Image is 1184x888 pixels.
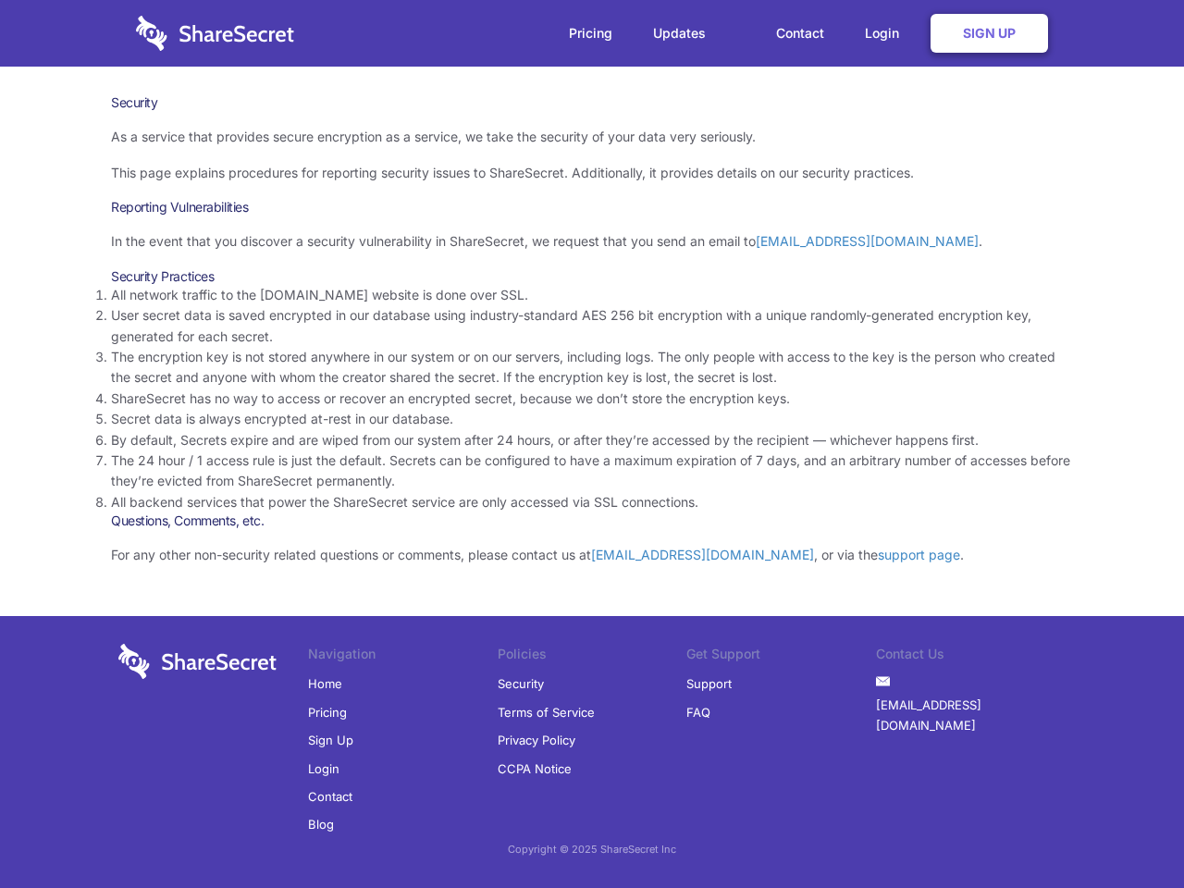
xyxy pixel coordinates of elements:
[686,644,876,670] li: Get Support
[876,644,1066,670] li: Contact Us
[111,545,1073,565] p: For any other non-security related questions or comments, please contact us at , or via the .
[876,691,1066,740] a: [EMAIL_ADDRESS][DOMAIN_NAME]
[111,450,1073,492] li: The 24 hour / 1 access rule is just the default. Secrets can be configured to have a maximum expi...
[878,547,960,562] a: support page
[686,698,710,726] a: FAQ
[308,698,347,726] a: Pricing
[111,512,1073,529] h3: Questions, Comments, etc.
[111,231,1073,252] p: In the event that you discover a security vulnerability in ShareSecret, we request that you send ...
[931,14,1048,53] a: Sign Up
[111,94,1073,111] h1: Security
[111,163,1073,183] p: This page explains procedures for reporting security issues to ShareSecret. Additionally, it prov...
[308,726,353,754] a: Sign Up
[591,547,814,562] a: [EMAIL_ADDRESS][DOMAIN_NAME]
[498,698,595,726] a: Terms of Service
[758,5,843,62] a: Contact
[308,644,498,670] li: Navigation
[308,810,334,838] a: Blog
[111,409,1073,429] li: Secret data is always encrypted at-rest in our database.
[111,347,1073,388] li: The encryption key is not stored anywhere in our system or on our servers, including logs. The on...
[498,644,687,670] li: Policies
[111,285,1073,305] li: All network traffic to the [DOMAIN_NAME] website is done over SSL.
[111,492,1073,512] li: All backend services that power the ShareSecret service are only accessed via SSL connections.
[498,755,572,783] a: CCPA Notice
[136,16,294,51] img: logo-wordmark-white-trans-d4663122ce5f474addd5e946df7df03e33cb6a1c49d2221995e7729f52c070b2.svg
[498,670,544,697] a: Security
[111,268,1073,285] h3: Security Practices
[308,670,342,697] a: Home
[111,430,1073,450] li: By default, Secrets expire and are wiped from our system after 24 hours, or after they’re accesse...
[111,199,1073,216] h3: Reporting Vulnerabilities
[846,5,927,62] a: Login
[111,388,1073,409] li: ShareSecret has no way to access or recover an encrypted secret, because we don’t store the encry...
[308,783,352,810] a: Contact
[550,5,631,62] a: Pricing
[308,755,339,783] a: Login
[118,644,277,679] img: logo-wordmark-white-trans-d4663122ce5f474addd5e946df7df03e33cb6a1c49d2221995e7729f52c070b2.svg
[756,233,979,249] a: [EMAIL_ADDRESS][DOMAIN_NAME]
[686,670,732,697] a: Support
[111,127,1073,147] p: As a service that provides secure encryption as a service, we take the security of your data very...
[498,726,575,754] a: Privacy Policy
[111,305,1073,347] li: User secret data is saved encrypted in our database using industry-standard AES 256 bit encryptio...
